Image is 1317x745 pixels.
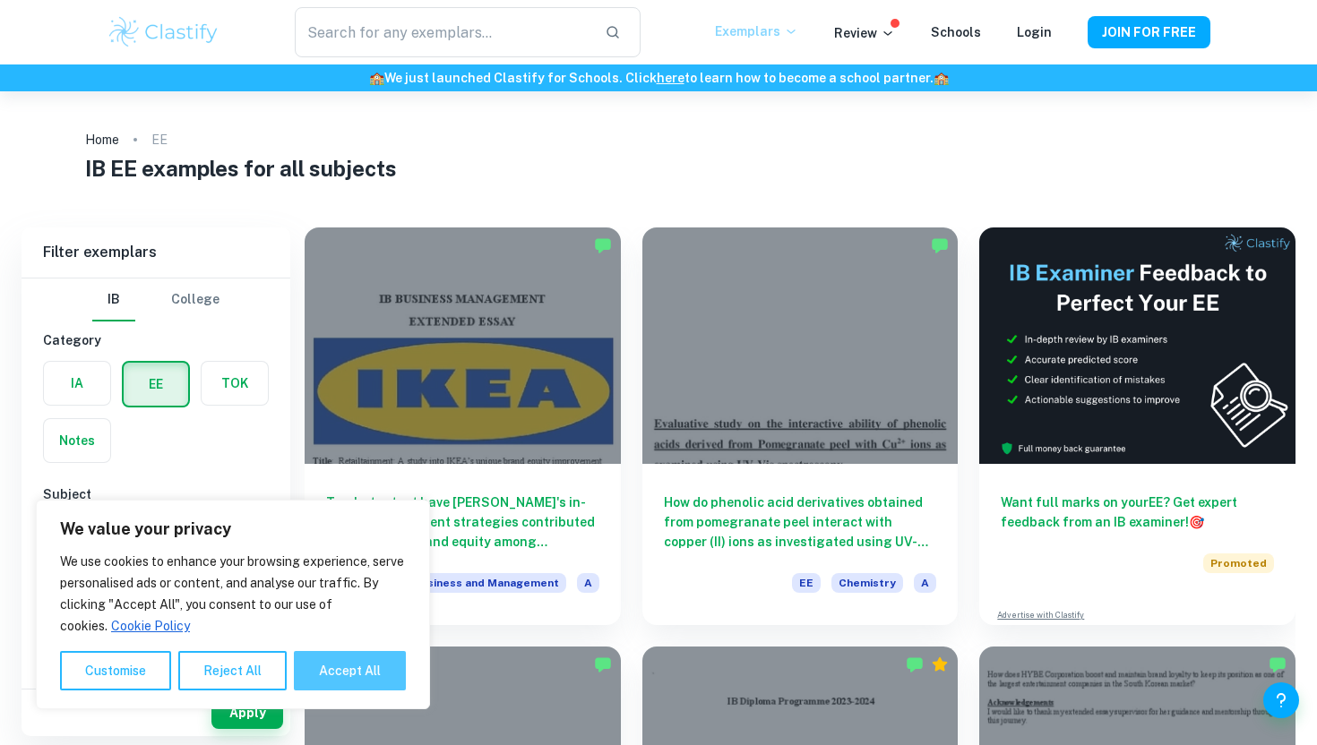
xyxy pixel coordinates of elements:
[60,651,171,690] button: Customise
[43,484,269,504] h6: Subject
[85,152,1232,184] h1: IB EE examples for all subjects
[664,492,937,552] h6: How do phenolic acid derivatives obtained from pomegranate peel interact with copper (II) ions as...
[43,330,269,350] h6: Category
[715,21,798,41] p: Exemplars
[60,551,406,637] p: We use cookies to enhance your browsing experience, serve personalised ads or content, and analys...
[151,130,168,150] p: EE
[92,278,135,321] button: IB
[22,227,290,278] h6: Filter exemplars
[979,227,1295,464] img: Thumbnail
[997,609,1084,621] a: Advertise with Clastify
[931,25,981,39] a: Schools
[407,573,566,593] span: Business and Management
[202,362,268,405] button: TOK
[657,71,684,85] a: here
[1001,492,1274,532] h6: Want full marks on your EE ? Get expert feedback from an IB examiner!
[60,518,406,540] p: We value your privacy
[1088,16,1210,48] button: JOIN FOR FREE
[124,363,188,406] button: EE
[1189,515,1204,529] span: 🎯
[834,23,895,43] p: Review
[934,71,949,85] span: 🏫
[36,500,430,709] div: We value your privacy
[294,651,406,690] button: Accept All
[979,227,1295,625] a: Want full marks on yourEE? Get expert feedback from an IB examiner!PromotedAdvertise with Clastify
[110,618,191,634] a: Cookie Policy
[594,655,612,673] img: Marked
[305,227,621,625] a: To what extent have [PERSON_NAME]'s in-store retailtainment strategies contributed to enhancing b...
[914,573,936,593] span: A
[577,573,599,593] span: A
[594,236,612,254] img: Marked
[831,573,903,593] span: Chemistry
[792,573,821,593] span: EE
[44,419,110,462] button: Notes
[4,68,1313,88] h6: We just launched Clastify for Schools. Click to learn how to become a school partner.
[326,492,599,552] h6: To what extent have [PERSON_NAME]'s in-store retailtainment strategies contributed to enhancing b...
[85,127,119,152] a: Home
[1017,25,1052,39] a: Login
[1203,553,1274,573] span: Promoted
[107,14,220,50] img: Clastify logo
[1269,655,1287,673] img: Marked
[369,71,384,85] span: 🏫
[295,7,590,57] input: Search for any exemplars...
[92,278,219,321] div: Filter type choice
[931,655,949,673] div: Premium
[171,278,219,321] button: College
[211,697,283,729] button: Apply
[1263,682,1299,718] button: Help and Feedback
[642,227,959,625] a: How do phenolic acid derivatives obtained from pomegranate peel interact with copper (II) ions as...
[178,651,287,690] button: Reject All
[906,655,924,673] img: Marked
[931,236,949,254] img: Marked
[44,362,110,405] button: IA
